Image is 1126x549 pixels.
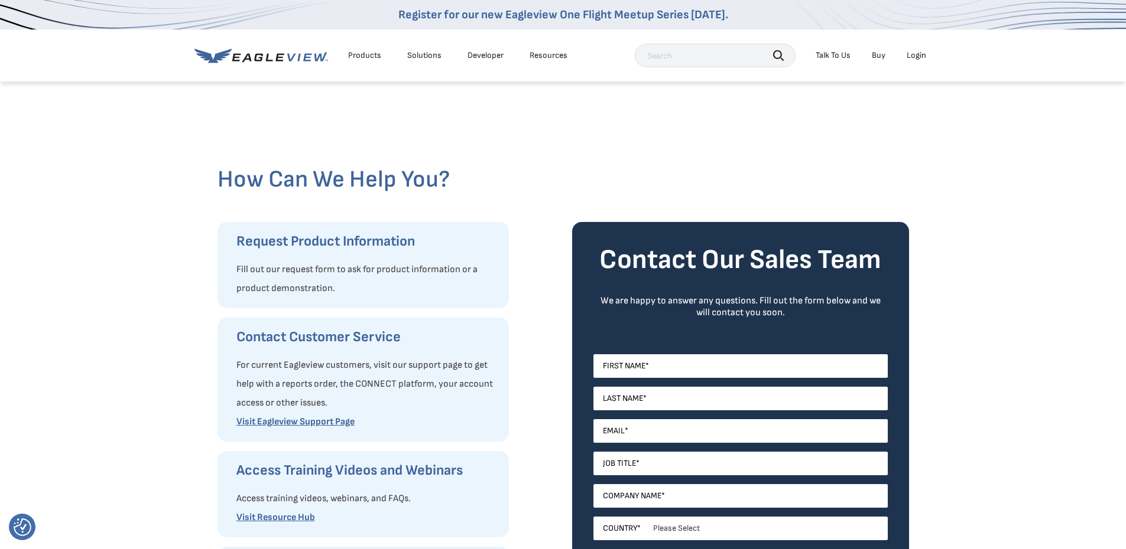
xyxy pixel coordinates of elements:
img: Revisit consent button [14,518,31,536]
div: Login [907,50,926,61]
p: Access training videos, webinars, and FAQs. [236,489,497,508]
div: Products [348,50,381,61]
input: Search [635,44,796,67]
div: Solutions [407,50,442,61]
p: Fill out our request form to ask for product information or a product demonstration. [236,260,497,298]
strong: Contact Our Sales Team [599,244,881,276]
a: Visit Resource Hub [236,512,315,523]
p: For current Eagleview customers, visit our support page to get help with a reports order, the CON... [236,356,497,413]
a: Developer [468,50,504,61]
div: Talk To Us [816,50,851,61]
h3: Request Product Information [236,232,497,251]
h3: Contact Customer Service [236,328,497,347]
div: We are happy to answer any questions. Fill out the form below and we will contact you soon. [593,295,888,319]
h2: How Can We Help You? [218,165,909,194]
a: Visit Eagleview Support Page [236,416,355,427]
a: Register for our new Eagleview One Flight Meetup Series [DATE]. [398,8,728,22]
a: Buy [872,50,885,61]
h3: Access Training Videos and Webinars [236,461,497,480]
div: Resources [530,50,567,61]
button: Consent Preferences [14,518,31,536]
